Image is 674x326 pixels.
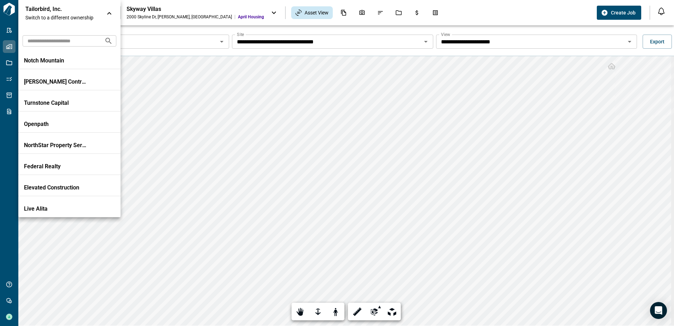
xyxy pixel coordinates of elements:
p: Notch Mountain [24,57,87,64]
p: Turnstone Capital [24,99,87,107]
button: Search organizations [102,34,116,48]
p: [PERSON_NAME] Contracting [24,78,87,85]
p: NorthStar Property Services [24,142,87,149]
p: Openpath [24,121,87,128]
p: Federal Realty [24,163,87,170]
p: Live Alita [24,205,87,212]
p: Elevated Construction [24,184,87,191]
span: Switch to a different ownership [25,14,99,21]
div: Open Intercom Messenger [650,302,667,319]
p: Tailorbird, Inc. [25,6,89,13]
